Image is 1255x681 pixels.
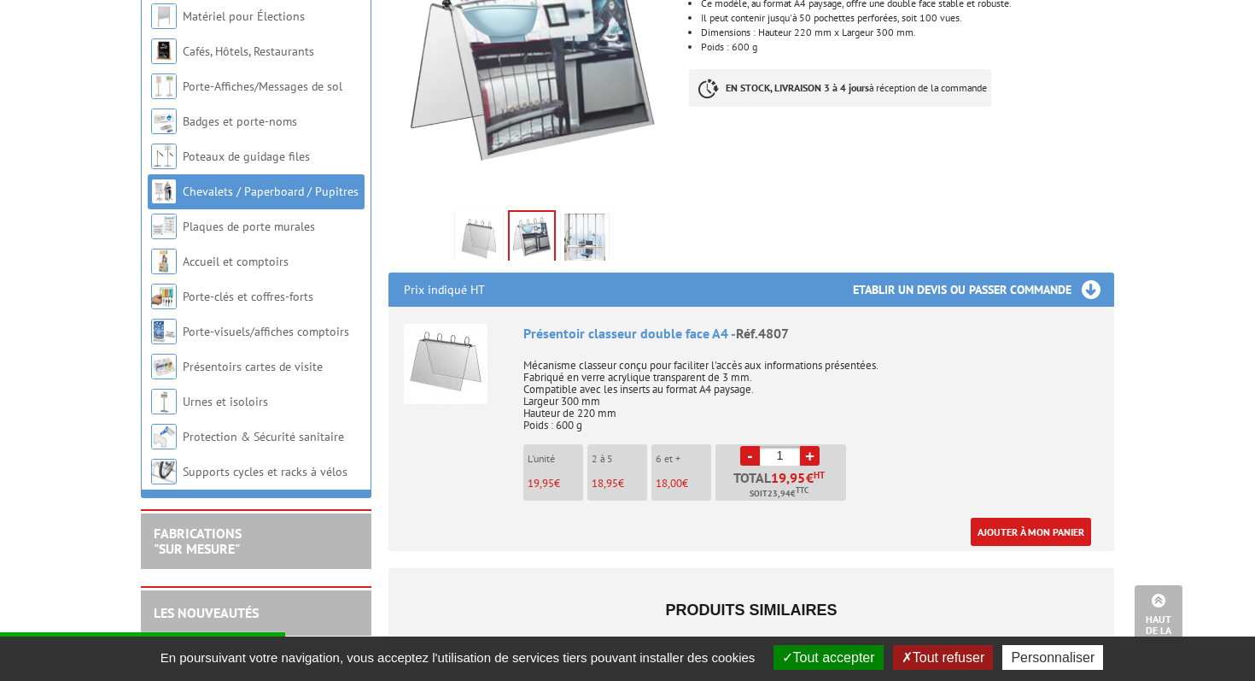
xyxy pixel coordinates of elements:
img: Matériel pour Élections [151,3,177,29]
a: Badges et porte-noms [183,114,297,129]
img: presentoir_claseur_anneaux_a4_affiche_pochette_4807.jpg [510,212,554,265]
sup: HT [814,469,825,481]
span: Soit € [750,487,808,501]
strong: EN STOCK, LIVRAISON 3 à 4 jours [726,81,869,94]
span: 18,95 [592,476,618,490]
a: Ajouter à mon panier [971,518,1091,546]
p: Prix indiqué HT [404,273,485,307]
a: Présentoirs cartes de visite [183,359,323,374]
a: Matériel pour Élections [183,9,305,24]
img: Porte-clés et coffres-forts [151,284,177,309]
span: 23,94 [768,487,791,501]
img: Cafés, Hôtels, Restaurants [151,38,177,64]
img: Porte-Affiches/Messages de sol [151,73,177,99]
span: 18,00 [656,476,682,490]
img: Présentoirs cartes de visite [151,354,177,379]
img: presentoir_claseur_anneaux_a4_4807.jpg [458,214,499,267]
img: Chevalets / Paperboard / Pupitres [151,179,177,204]
a: Urnes et isoloirs [183,394,268,409]
a: - [740,446,760,466]
p: 6 et + [656,453,711,465]
p: € [528,478,583,490]
a: Supports cycles et racks à vélos [183,464,347,479]
a: Accueil et comptoirs [183,254,289,269]
img: Urnes et isoloirs [151,389,177,414]
li: Dimensions : Hauteur 220 mm x Largeur 300 mm. [701,27,1114,38]
a: + [800,446,820,466]
p: à réception de la commande [689,69,991,107]
h3: Etablir un devis ou passer commande [853,273,1114,307]
a: FABRICATIONS"Sur Mesure" [154,525,242,557]
img: Plaques de porte murales [151,214,177,239]
p: Mécanisme classeur conçu pour faciliter l'accès aux informations présentées. Fabriqué en verre ac... [523,348,1099,431]
button: Personnaliser (fenêtre modale) [1002,645,1103,670]
button: Tout accepter [773,645,884,670]
a: Chevalets / Paperboard / Pupitres [183,184,359,199]
p: Total [720,471,846,501]
p: € [592,478,647,490]
img: Protection & Sécurité sanitaire [151,424,177,449]
div: Présentoir classeur double face A4 - [523,324,1099,343]
a: Plaques de porte murales [183,219,315,234]
a: Porte-visuels/affiches comptoirs [183,324,349,339]
li: Il peut contenir jusqu'à 50 pochettes perforées, soit 100 vues. [701,13,1114,23]
sup: TTC [796,485,808,495]
span: 19,95 [771,471,806,484]
img: presentoir_claseur_anneaux_a4_mise_en_scene_4807.jpg [564,214,605,267]
img: Porte-visuels/affiches comptoirs [151,319,177,344]
span: Produits similaires [665,602,837,619]
span: En poursuivant votre navigation, vous acceptez l'utilisation de services tiers pouvant installer ... [152,650,764,665]
button: Tout refuser [893,645,993,670]
a: Porte-Affiches/Messages de sol [183,79,342,94]
span: 19,95 [528,476,554,490]
a: Porte-clés et coffres-forts [183,289,313,304]
img: Présentoir classeur double face A4 [404,324,487,404]
p: L'unité [528,453,583,465]
p: 2 à 5 [592,453,647,465]
span: Réf.4807 [736,325,789,342]
a: Poteaux de guidage files [183,149,310,164]
img: Supports cycles et racks à vélos [151,459,177,484]
a: Haut de la page [1135,585,1182,655]
img: Badges et porte-noms [151,109,177,134]
img: Accueil et comptoirs [151,249,177,274]
a: Cafés, Hôtels, Restaurants [183,44,314,59]
a: Protection & Sécurité sanitaire [183,429,344,444]
span: € [806,471,814,484]
p: € [656,478,711,490]
img: Poteaux de guidage files [151,144,177,169]
li: Poids : 600 g [701,42,1114,52]
a: LES NOUVEAUTÉS [154,604,259,621]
